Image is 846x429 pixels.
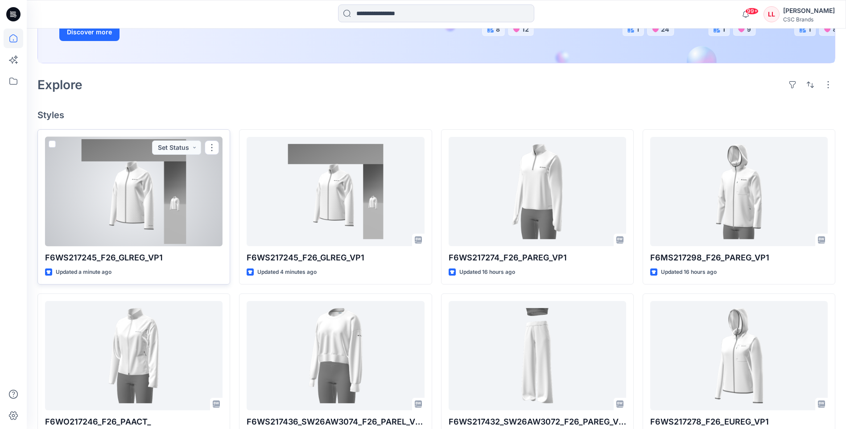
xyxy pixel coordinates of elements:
h2: Explore [37,78,83,92]
div: CSC Brands [783,16,835,23]
p: Updated 16 hours ago [661,268,717,277]
div: [PERSON_NAME] [783,5,835,16]
a: F6MS217298_F26_PAREG_VP1 [650,137,828,246]
a: Discover more [59,23,260,41]
a: F6WS217245_F26_GLREG_VP1 [45,137,223,246]
p: F6WS217245_F26_GLREG_VP1 [45,252,223,264]
p: F6MS217298_F26_PAREG_VP1 [650,252,828,264]
a: F6WS217436_SW26AW3074_F26_PAREL_VFA [247,301,424,410]
a: F6WS217274_F26_PAREG_VP1 [449,137,626,246]
a: F6WS217245_F26_GLREG_VP1 [247,137,424,246]
h4: Styles [37,110,835,120]
p: F6WO217246_F26_PAACT_ [45,416,223,428]
button: Discover more [59,23,120,41]
p: Updated 4 minutes ago [257,268,317,277]
p: F6WS217274_F26_PAREG_VP1 [449,252,626,264]
div: LL [763,6,780,22]
a: F6WS217432_SW26AW3072_F26_PAREG_VFA [449,301,626,410]
a: F6WO217246_F26_PAACT_ [45,301,223,410]
a: F6WS217278_F26_EUREG_VP1 [650,301,828,410]
p: F6WS217278_F26_EUREG_VP1 [650,416,828,428]
p: F6WS217432_SW26AW3072_F26_PAREG_VFA [449,416,626,428]
p: Updated 16 hours ago [459,268,515,277]
p: F6WS217436_SW26AW3074_F26_PAREL_VFA [247,416,424,428]
span: 99+ [745,8,759,15]
p: F6WS217245_F26_GLREG_VP1 [247,252,424,264]
p: Updated a minute ago [56,268,111,277]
